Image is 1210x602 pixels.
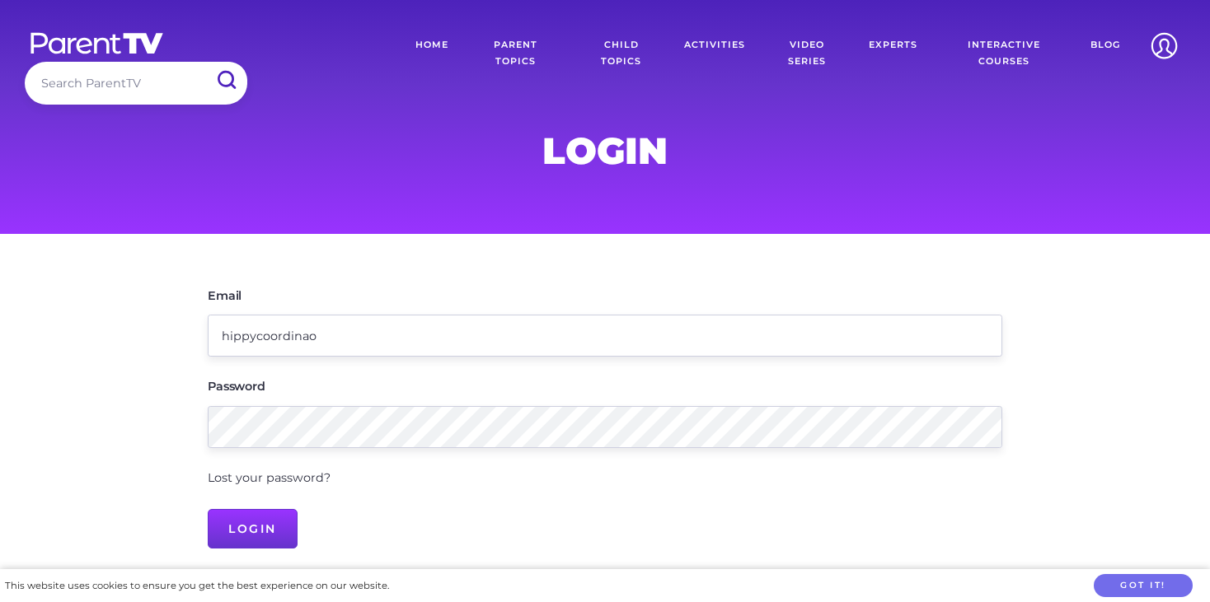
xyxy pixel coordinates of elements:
input: Search ParentTV [25,62,247,104]
label: Email [208,290,242,301]
a: Interactive Courses [930,25,1078,82]
label: Password [208,380,265,392]
img: parenttv-logo-white.4c85aaf.svg [29,31,165,55]
a: Parent Topics [461,25,570,82]
input: Submit [204,62,247,99]
a: Experts [856,25,930,82]
a: Video Series [757,25,856,82]
input: Login [208,509,298,548]
a: Child Topics [571,25,673,82]
button: Got it! [1094,574,1193,598]
h1: Login [208,134,1002,167]
a: Home [403,25,461,82]
a: Lost your password? [208,470,331,485]
a: Blog [1078,25,1133,82]
div: This website uses cookies to ensure you get the best experience on our website. [5,577,389,595]
a: Activities [672,25,757,82]
img: Account [1143,25,1185,67]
